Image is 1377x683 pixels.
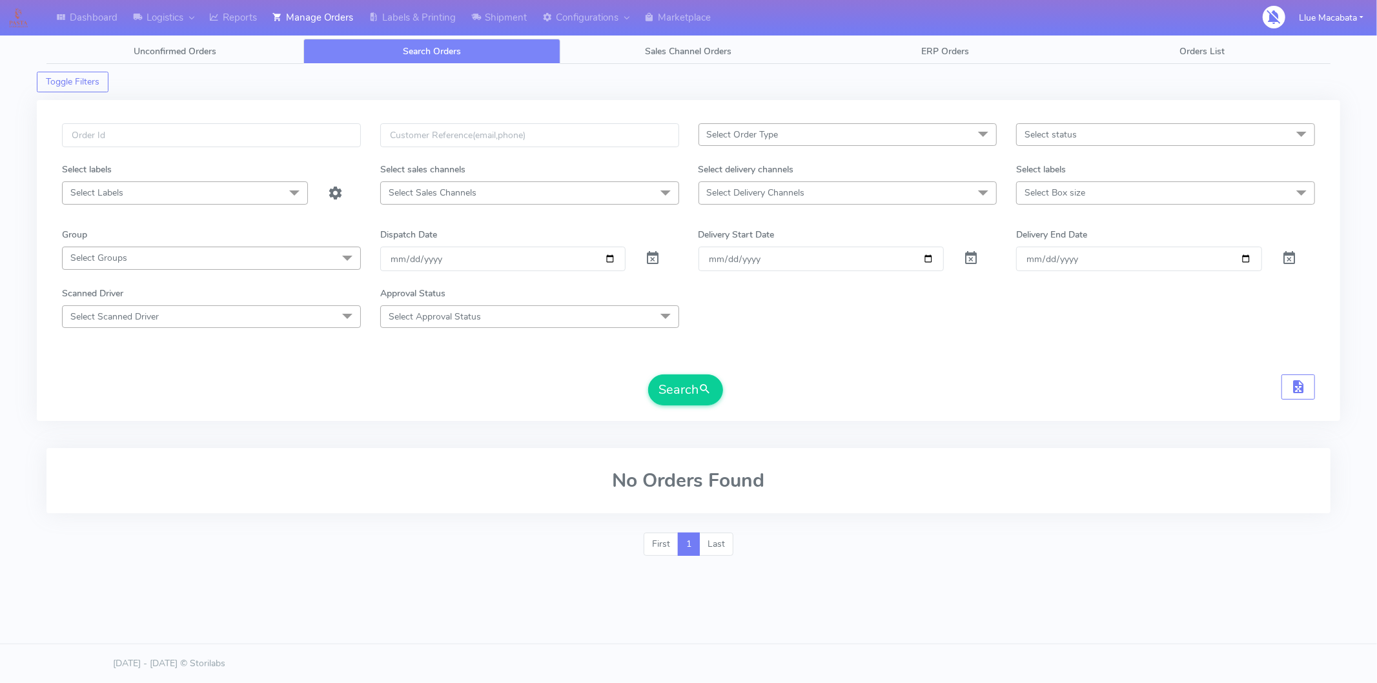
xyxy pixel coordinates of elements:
span: Select Box size [1025,187,1085,199]
span: Search Orders [403,45,461,57]
span: Select Delivery Channels [707,187,805,199]
span: Unconfirmed Orders [134,45,216,57]
ul: Tabs [46,39,1331,64]
span: Select status [1025,128,1077,141]
button: Toggle Filters [37,72,108,92]
button: Llue Macabata [1289,5,1373,31]
span: Select Order Type [707,128,779,141]
label: Select delivery channels [699,163,794,176]
span: Select Approval Status [389,311,481,323]
input: Order Id [62,123,361,147]
label: Group [62,228,87,241]
input: Customer Reference(email,phone) [380,123,679,147]
label: Dispatch Date [380,228,437,241]
span: Select Scanned Driver [70,311,159,323]
span: ERP Orders [921,45,969,57]
a: 1 [678,533,700,556]
button: Search [648,374,723,405]
label: Delivery Start Date [699,228,775,241]
span: Select Sales Channels [389,187,476,199]
h2: No Orders Found [62,470,1315,491]
span: Orders List [1179,45,1225,57]
span: Select Labels [70,187,123,199]
label: Select sales channels [380,163,465,176]
span: Sales Channel Orders [645,45,731,57]
label: Scanned Driver [62,287,123,300]
label: Select labels [1016,163,1066,176]
label: Delivery End Date [1016,228,1087,241]
label: Approval Status [380,287,445,300]
label: Select labels [62,163,112,176]
span: Select Groups [70,252,127,264]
